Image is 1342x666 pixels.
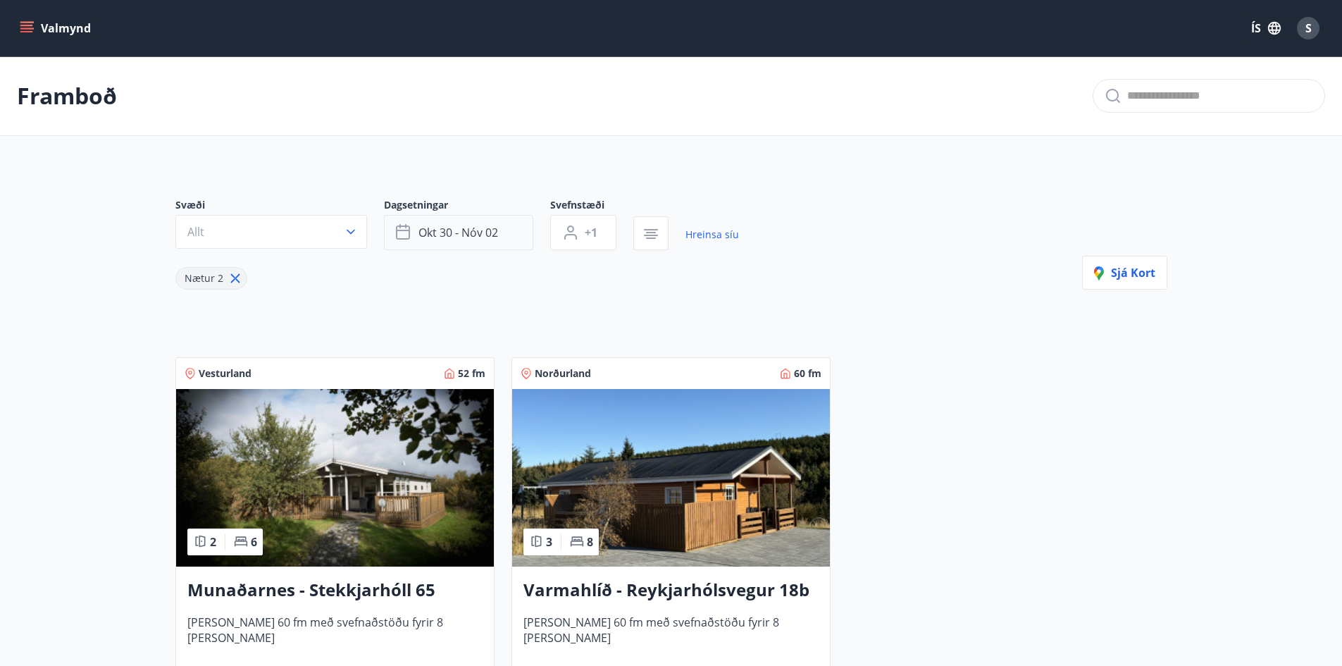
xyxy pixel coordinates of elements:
h3: Munaðarnes - Stekkjarhóll 65 [187,578,483,603]
span: 52 fm [458,366,485,381]
button: ÍS [1243,16,1288,41]
span: Sjá kort [1094,265,1155,280]
span: Allt [187,224,204,240]
span: Vesturland [199,366,251,381]
span: 60 fm [794,366,821,381]
button: okt 30 - nóv 02 [384,215,533,250]
span: 6 [251,534,257,550]
span: Dagsetningar [384,198,550,215]
h3: Varmahlíð - Reykjarhólsvegur 18b [523,578,819,603]
p: Framboð [17,80,117,111]
button: +1 [550,215,616,250]
button: Sjá kort [1082,256,1167,290]
span: S [1305,20,1312,36]
span: +1 [585,225,597,240]
span: 2 [210,534,216,550]
div: Nætur 2 [175,267,247,290]
span: Svæði [175,198,384,215]
img: Paella dish [512,389,830,567]
button: menu [17,16,97,41]
span: [PERSON_NAME] 60 fm með svefnaðstöðu fyrir 8 [PERSON_NAME] [187,615,483,661]
span: Norðurland [535,366,591,381]
span: [PERSON_NAME] 60 fm með svefnaðstöðu fyrir 8 [PERSON_NAME] [523,615,819,661]
span: okt 30 - nóv 02 [418,225,498,240]
a: Hreinsa síu [685,219,739,250]
span: Svefnstæði [550,198,633,215]
img: Paella dish [176,389,494,567]
button: S [1291,11,1325,45]
button: Allt [175,215,367,249]
span: 8 [587,534,593,550]
span: 3 [546,534,552,550]
span: Nætur 2 [185,271,223,285]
